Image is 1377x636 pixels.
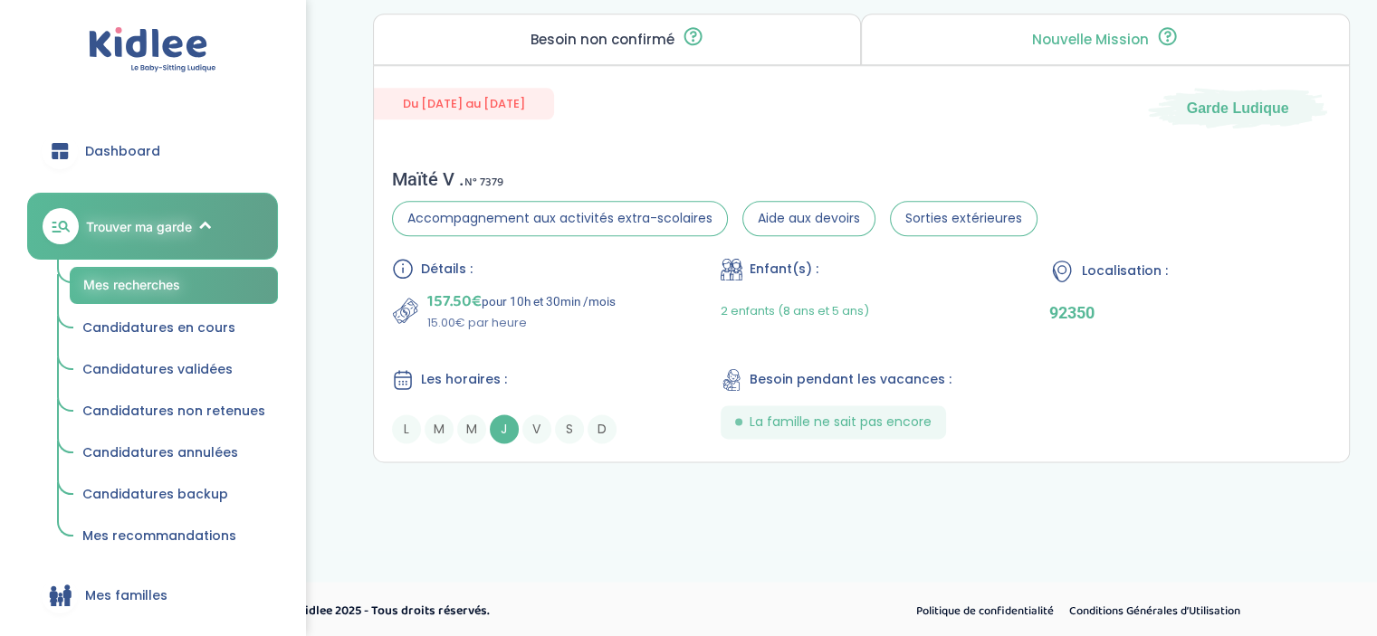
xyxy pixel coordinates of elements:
[85,586,167,605] span: Mes familles
[286,602,766,621] p: © Kidlee 2025 - Tous droits réservés.
[82,318,235,337] span: Candidatures en cours
[750,260,818,279] span: Enfant(s) :
[70,311,278,346] a: Candidatures en cours
[522,414,551,443] span: V
[1187,98,1289,118] span: Garde Ludique
[82,485,228,503] span: Candidatures backup
[82,360,233,378] span: Candidatures validées
[742,201,875,236] span: Aide aux devoirs
[70,519,278,554] a: Mes recommandations
[427,314,616,332] p: 15.00€ par heure
[427,289,616,314] p: pour 10h et 30min /mois
[82,527,236,545] span: Mes recommandations
[531,33,674,47] p: Besoin non confirmé
[457,414,486,443] span: M
[70,267,278,304] a: Mes recherches
[70,353,278,387] a: Candidatures validées
[425,414,454,443] span: M
[82,443,238,461] span: Candidatures annulées
[1082,261,1168,280] span: Localisation :
[750,370,951,389] span: Besoin pendant les vacances :
[1063,600,1247,623] a: Conditions Générales d’Utilisation
[70,478,278,512] a: Candidatures backup
[910,600,1060,623] a: Politique de confidentialité
[392,414,421,443] span: L
[490,414,519,443] span: J
[27,563,278,628] a: Mes familles
[27,119,278,184] a: Dashboard
[421,370,507,389] span: Les horaires :
[392,201,728,236] span: Accompagnement aux activités extra-scolaires
[82,402,265,420] span: Candidatures non retenues
[1032,33,1149,47] p: Nouvelle Mission
[27,193,278,260] a: Trouver ma garde
[427,289,482,314] span: 157.50€
[70,436,278,470] a: Candidatures annulées
[890,201,1038,236] span: Sorties extérieures
[721,302,869,319] span: 2 enfants (8 ans et 5 ans)
[83,277,180,292] span: Mes recherches
[86,217,192,236] span: Trouver ma garde
[85,142,160,161] span: Dashboard
[421,260,473,279] span: Détails :
[588,414,617,443] span: D
[392,168,1038,190] div: Maïté V .
[464,173,503,192] span: N° 7379
[70,394,278,429] a: Candidatures non retenues
[750,413,932,432] span: La famille ne sait pas encore
[1049,303,1331,322] p: 92350
[89,27,216,73] img: logo.svg
[374,88,554,119] span: Du [DATE] au [DATE]
[555,414,584,443] span: S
